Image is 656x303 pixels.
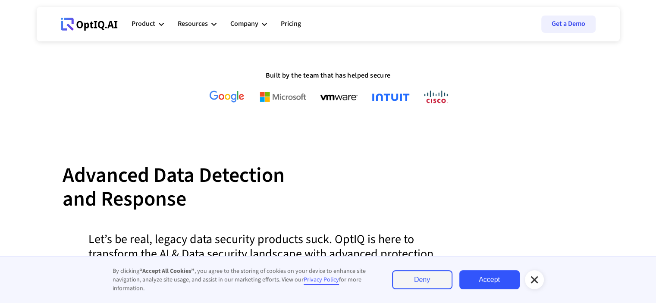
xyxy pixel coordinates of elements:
[178,11,217,37] div: Resources
[132,11,164,37] div: Product
[61,11,118,37] a: Webflow Homepage
[139,267,195,275] strong: “Accept All Cookies”
[304,275,339,285] a: Privacy Policy
[541,16,596,33] a: Get a Demo
[63,232,459,286] div: Let’s be real, legacy data security products suck. OptIQ is here to transform the AI & Data secur...
[178,18,208,30] div: Resources
[459,270,520,289] a: Accept
[230,18,258,30] div: Company
[266,71,391,80] strong: Built by the team that has helped secure
[230,11,267,37] div: Company
[132,18,155,30] div: Product
[113,267,375,293] div: By clicking , you agree to the storing of cookies on your device to enhance site navigation, anal...
[281,11,301,37] a: Pricing
[63,164,594,232] div: Advanced Data Detection and Response
[392,270,452,289] a: Deny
